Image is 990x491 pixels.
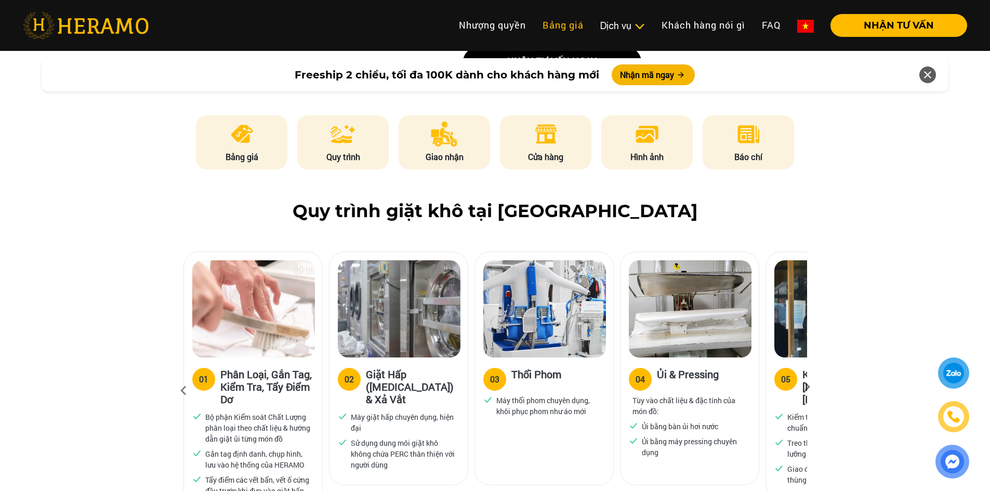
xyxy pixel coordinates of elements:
[635,122,659,147] img: image.png
[629,436,638,445] img: checked.svg
[787,412,892,433] p: Kiểm tra chất lượng xử lý đạt chuẩn
[634,21,645,32] img: subToggleIcon
[802,368,896,405] h3: Kiểm Tra Chất [PERSON_NAME] & [PERSON_NAME]
[754,14,789,36] a: FAQ
[642,436,747,458] p: Ủi bằng máy pressing chuyên dụng
[787,437,892,459] p: Treo thẳng thớm, đóng gói kỹ lưỡng
[736,122,761,147] img: news.png
[192,412,202,421] img: checked.svg
[229,122,255,147] img: pricing.png
[351,412,456,433] p: Máy giặt hấp chuyên dụng, hiện đại
[657,368,719,389] h3: Ủi & Pressing
[629,260,751,357] img: heramo-quy-trinh-giat-hap-tieu-chuan-buoc-4
[632,395,747,417] p: Tùy vào chất liệu & đặc tính của món đồ:
[653,14,754,36] a: Khách hàng nói gì
[23,12,149,39] img: heramo-logo.png
[297,151,389,163] p: Quy trình
[345,373,354,386] div: 02
[822,21,967,30] a: NHẬN TƯ VẤN
[199,373,208,386] div: 01
[366,368,459,405] h3: Giặt Hấp ([MEDICAL_DATA]) & Xả Vắt
[774,260,897,357] img: heramo-quy-trinh-giat-hap-tieu-chuan-buoc-5
[338,437,347,447] img: checked.svg
[490,373,499,386] div: 03
[642,421,718,432] p: Ủi bằng bàn ủi hơi nước
[338,260,460,357] img: heramo-quy-trinh-giat-hap-tieu-chuan-buoc-2
[23,201,967,222] h2: Quy trình giặt khô tại [GEOGRAPHIC_DATA]
[830,14,967,37] button: NHẬN TƯ VẤN
[636,373,645,386] div: 04
[797,20,814,33] img: vn-flag.png
[600,19,645,33] div: Dịch vụ
[774,437,784,447] img: checked.svg
[483,395,493,404] img: checked.svg
[192,260,315,357] img: heramo-quy-trinh-giat-hap-tieu-chuan-buoc-1
[295,67,599,83] span: Freeship 2 chiều, tối đa 100K dành cho khách hàng mới
[399,151,490,163] p: Giao nhận
[629,421,638,430] img: checked.svg
[431,122,458,147] img: delivery.png
[331,122,355,147] img: process.png
[703,151,794,163] p: Báo chí
[948,411,959,422] img: phone-icon
[534,14,592,36] a: Bảng giá
[451,14,534,36] a: Nhượng quyền
[496,395,601,417] p: Máy thổi phom chuyên dụng, khôi phục phom như áo mới
[192,448,202,458] img: checked.svg
[192,474,202,484] img: checked.svg
[533,122,559,147] img: store.png
[511,368,561,389] h3: Thổi Phom
[483,260,606,357] img: heramo-quy-trinh-giat-hap-tieu-chuan-buoc-3
[220,368,314,405] h3: Phân Loại, Gắn Tag, Kiểm Tra, Tẩy Điểm Dơ
[196,151,287,163] p: Bảng giá
[351,437,456,470] p: Sử dụng dung môi giặt khô không chứa PERC thân thiện với người dùng
[601,151,693,163] p: Hình ảnh
[500,151,591,163] p: Cửa hàng
[205,412,310,444] p: Bộ phận Kiểm soát Chất Lượng phân loại theo chất liệu & hướng dẫn giặt ủi từng món đồ
[787,463,892,485] p: Giao đến khách hàng bằng thùng chữ U để giữ phom đồ
[338,412,347,421] img: checked.svg
[205,448,310,470] p: Gắn tag định danh, chụp hình, lưu vào hệ thống của HERAMO
[774,412,784,421] img: checked.svg
[774,463,784,473] img: checked.svg
[781,373,790,386] div: 05
[612,64,695,85] button: Nhận mã ngay
[940,403,968,431] a: phone-icon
